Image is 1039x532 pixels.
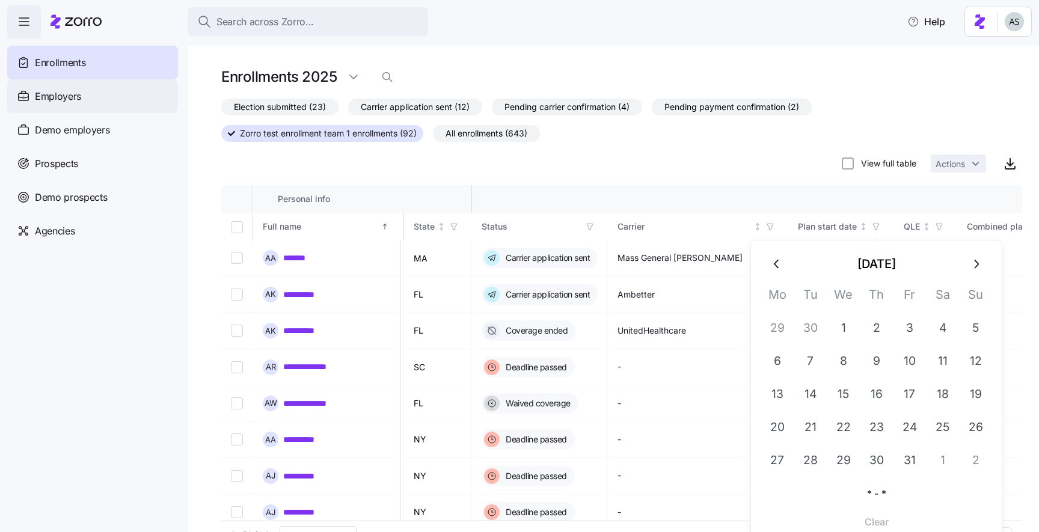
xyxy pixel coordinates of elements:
[960,444,992,477] button: 2 November 2025
[936,160,965,168] span: Actions
[967,220,1028,233] div: Combined plan
[618,252,743,264] span: Mass General [PERSON_NAME]
[960,378,992,411] button: 19 October 2025
[794,411,827,444] button: 21 October 2025
[798,220,857,233] div: Plan start date
[502,289,590,301] span: Carrier application sent
[404,422,472,458] td: NY
[664,99,799,115] span: Pending payment confirmation (2)
[793,248,960,280] button: [DATE]
[865,515,889,529] span: Clear
[231,221,243,233] input: Select all records
[859,222,868,231] div: Not sorted
[893,411,926,444] button: 24 October 2025
[231,252,243,264] input: Select record 1
[231,433,243,445] input: Select record 6
[240,126,417,141] span: Zorro test enrollment team 1 enrollments (92)
[761,285,794,311] th: Mo
[827,444,860,477] button: 29 October 2025
[927,444,959,477] button: 1 November 2025
[860,285,893,311] th: Th
[618,469,621,482] span: -
[266,509,275,516] span: A J
[894,213,957,240] th: QLENot sorted
[927,312,959,344] button: 4 October 2025
[827,411,860,444] button: 22 October 2025
[618,433,621,445] span: -
[146,192,462,206] div: Personal info
[959,285,992,311] th: Su
[265,399,277,407] span: A W
[827,285,860,311] th: We
[927,378,959,411] button: 18 October 2025
[618,325,686,337] span: UnitedHealthcare
[860,378,893,411] button: 16 October 2025
[761,411,794,444] button: 20 October 2025
[404,349,472,385] td: SC
[960,312,992,344] button: 5 October 2025
[794,285,827,311] th: Tu
[926,285,959,311] th: Sa
[753,222,762,231] div: Not sorted
[414,220,435,233] div: State
[7,214,178,248] a: Agencies
[231,397,243,409] input: Select record 5
[234,99,326,115] span: Election submitted (23)
[361,99,470,115] span: Carrier application sent (12)
[860,312,893,344] button: 2 October 2025
[904,220,920,233] div: QLE
[794,345,827,378] button: 7 October 2025
[7,46,178,79] a: Enrollments
[266,363,276,371] span: A R
[893,285,926,311] th: Fr
[35,224,75,239] span: Agencies
[794,312,827,344] button: 30 September 2025
[794,378,827,411] button: 14 October 2025
[404,458,472,494] td: NY
[922,222,931,231] div: Not sorted
[265,290,276,298] span: A K
[502,361,567,373] span: Deadline passed
[854,157,916,170] label: View full table
[893,378,926,411] button: 17 October 2025
[502,506,567,518] span: Deadline passed
[618,397,621,409] span: -
[860,411,893,444] button: 23 October 2025
[794,444,827,477] button: 28 October 2025
[446,126,527,141] span: All enrollments (643)
[381,222,389,231] div: Sorted ascending
[404,240,472,277] td: MA
[907,14,945,29] span: Help
[35,123,110,138] span: Demo employers
[231,325,243,337] input: Select record 3
[1005,12,1024,31] img: c4d3a52e2a848ea5f7eb308790fba1e4
[265,436,276,444] span: A A
[931,154,986,173] button: Actions
[231,470,243,482] input: Select record 7
[893,312,926,344] button: 3 October 2025
[788,213,894,240] th: Plan start dateNot sorted
[502,397,571,409] span: Waived coverage
[608,213,788,240] th: CarrierNot sorted
[216,14,314,29] span: Search across Zorro...
[35,55,85,70] span: Enrollments
[960,345,992,378] button: 12 October 2025
[504,99,630,115] span: Pending carrier confirmation (4)
[404,494,472,530] td: NY
[404,385,472,421] td: FL
[35,89,81,104] span: Employers
[927,345,959,378] button: 11 October 2025
[827,378,860,411] button: 15 October 2025
[265,254,276,262] span: A A
[893,345,926,378] button: 10 October 2025
[898,10,955,34] button: Help
[761,312,794,344] button: 29 September 2025
[263,220,379,233] div: Full name
[761,345,794,378] button: 6 October 2025
[7,180,178,214] a: Demo prospects
[618,220,751,233] div: Carrier
[960,411,992,444] button: 26 October 2025
[482,220,581,233] div: Status
[231,361,243,373] input: Select record 4
[761,378,794,411] button: 13 October 2025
